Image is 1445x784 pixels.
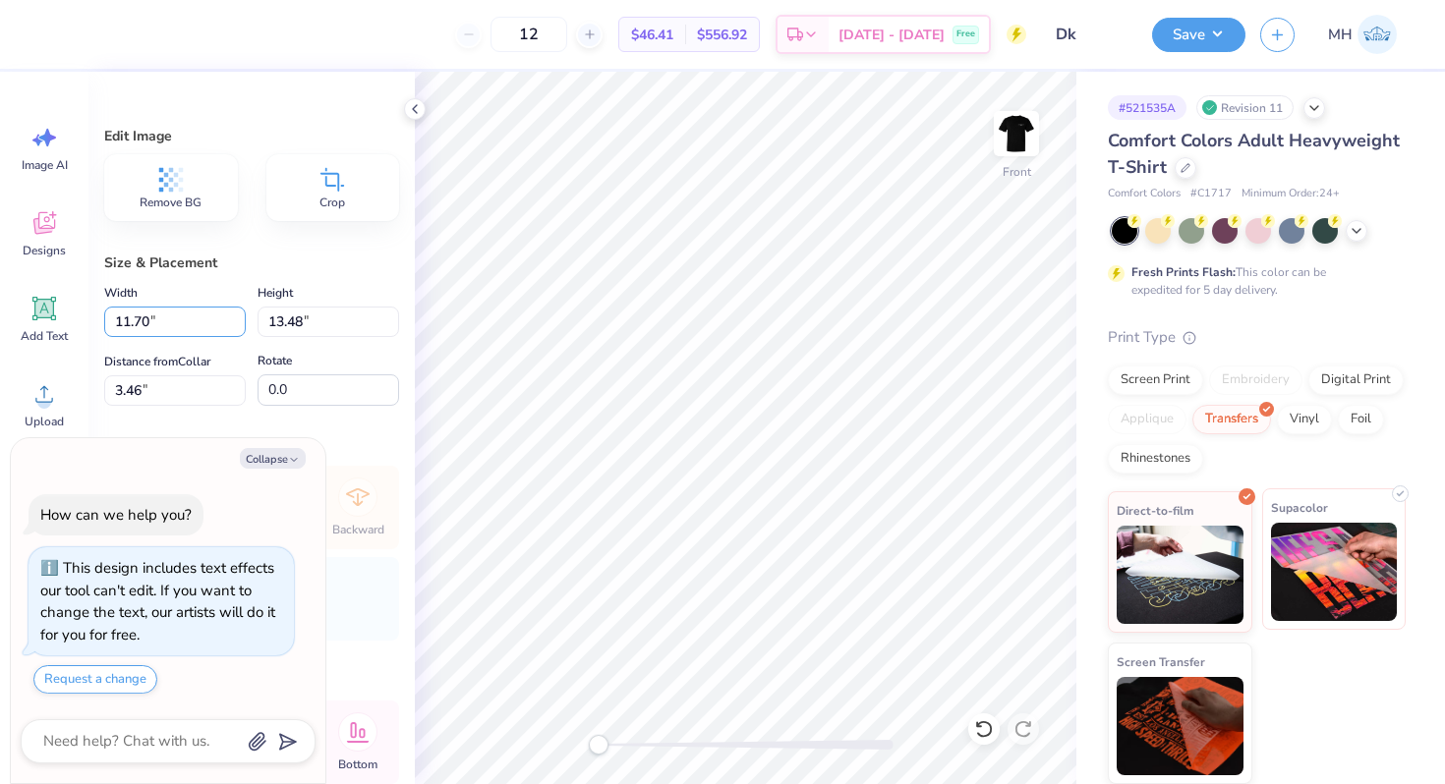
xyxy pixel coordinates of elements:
div: # 521535A [1108,95,1186,120]
span: # C1717 [1190,186,1232,202]
div: This color can be expedited for 5 day delivery. [1131,263,1373,299]
div: This design includes text effects our tool can't edit. If you want to change the text, our artist... [40,558,275,644]
div: Rhinestones [1108,444,1203,474]
input: – – [491,17,567,52]
div: Foil [1338,405,1384,434]
button: Request a change [33,665,157,694]
div: Edit Image [104,126,399,146]
img: Front [997,114,1036,153]
label: Width [104,281,138,305]
span: Minimum Order: 24 + [1242,186,1340,202]
div: Accessibility label [589,735,608,755]
div: Revision 11 [1196,95,1294,120]
label: Rotate [258,349,292,372]
span: Comfort Colors Adult Heavyweight T-Shirt [1108,129,1400,179]
div: How can we help you? [40,505,192,525]
strong: Fresh Prints Flash: [1131,264,1236,280]
span: Add Text [21,328,68,344]
span: $46.41 [631,25,673,45]
a: MH [1319,15,1406,54]
span: Designs [23,243,66,258]
span: Comfort Colors [1108,186,1181,202]
div: Transfers [1192,405,1271,434]
img: Screen Transfer [1117,677,1243,775]
label: Distance from Collar [104,350,210,373]
span: Screen Transfer [1117,651,1205,672]
img: Supacolor [1271,523,1398,621]
span: Remove BG [140,195,202,210]
div: Applique [1108,405,1186,434]
button: Save [1152,18,1245,52]
img: Direct-to-film [1117,526,1243,624]
div: Embroidery [1209,365,1302,395]
div: Front [1003,163,1031,181]
div: Print Type [1108,326,1406,349]
span: Crop [319,195,345,210]
span: Upload [25,414,64,429]
div: Size & Placement [104,252,399,273]
span: Free [956,28,975,41]
img: Mitra Hegde [1358,15,1397,54]
span: MH [1328,24,1353,46]
label: Height [258,281,293,305]
span: Bottom [338,756,377,772]
span: Supacolor [1271,497,1328,518]
div: Screen Print [1108,365,1203,395]
input: Untitled Design [1041,15,1137,54]
div: Vinyl [1277,405,1332,434]
span: $556.92 [697,25,747,45]
div: Digital Print [1308,365,1404,395]
span: [DATE] - [DATE] [838,25,945,45]
span: Image AI [22,157,68,173]
button: Collapse [240,448,306,469]
span: Direct-to-film [1117,500,1194,521]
